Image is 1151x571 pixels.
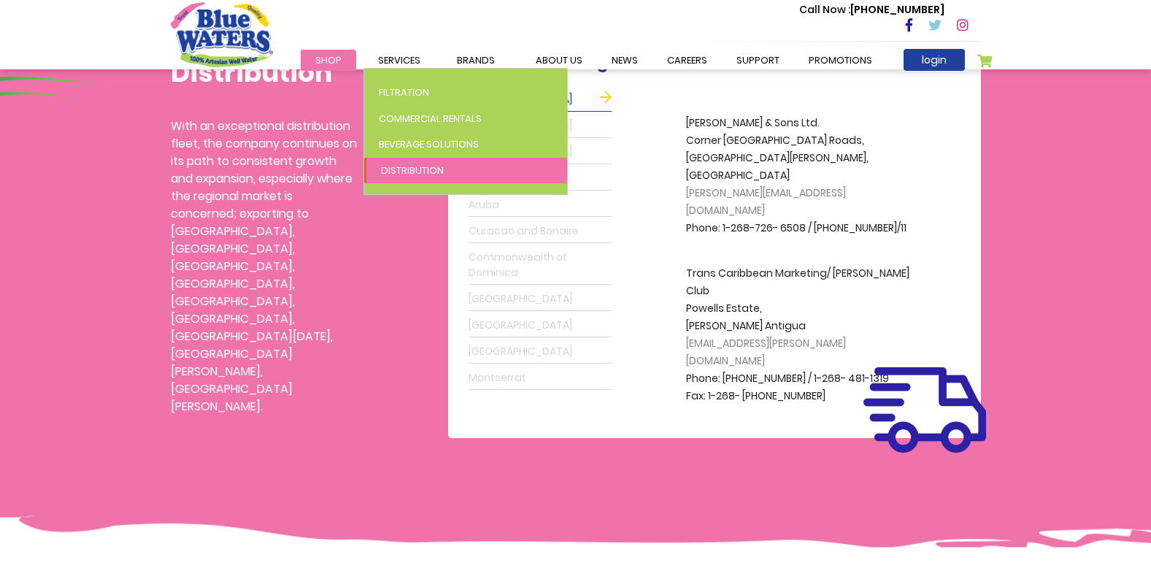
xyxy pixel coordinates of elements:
[469,193,612,217] a: Aruba
[686,185,846,218] span: [PERSON_NAME][EMAIL_ADDRESS][DOMAIN_NAME]
[469,288,612,311] a: [GEOGRAPHIC_DATA]
[469,246,612,285] a: Commonwealth of Dominica
[722,50,794,71] a: support
[469,220,612,243] a: Curacao and Bonaire
[469,314,612,337] a: [GEOGRAPHIC_DATA]
[653,50,722,71] a: careers
[597,50,653,71] a: News
[379,85,429,99] span: Filtration
[171,2,273,66] a: store logo
[794,50,887,71] a: Promotions
[904,49,965,71] a: login
[686,115,920,237] p: [PERSON_NAME] & Sons Ltd. Corner [GEOGRAPHIC_DATA] Roads, [GEOGRAPHIC_DATA][PERSON_NAME], [GEOGRA...
[799,2,944,18] p: [PHONE_NUMBER]
[799,2,850,17] span: Call Now :
[686,265,920,405] p: Trans Caribbean Marketing/ [PERSON_NAME] Club Powells Estate, [PERSON_NAME] Antigua Phone: [PHONE...
[469,367,612,390] a: Montserrat
[171,57,357,88] h1: Distribution
[521,50,597,71] a: about us
[686,336,846,368] span: [EMAIL_ADDRESS][PERSON_NAME][DOMAIN_NAME]
[378,53,420,67] span: Services
[381,164,444,177] span: Distribution
[315,53,342,67] span: Shop
[379,137,479,151] span: Beverage Solutions
[379,112,482,126] span: Commercial Rentals
[171,118,357,415] p: With an exceptional distribution fleet, the company continues on its path to consistent growth an...
[457,53,495,67] span: Brands
[469,340,612,364] a: [GEOGRAPHIC_DATA]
